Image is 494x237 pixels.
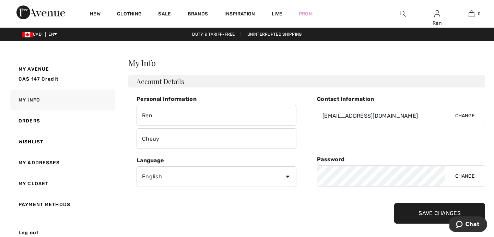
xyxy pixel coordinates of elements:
span: EN [48,32,57,37]
img: Canadian Dollar [22,32,33,37]
img: My Info [434,10,440,18]
span: Password [317,156,344,163]
h3: Account Details [128,75,485,87]
a: Prom [299,10,313,17]
input: Last name [137,128,296,149]
a: New [90,11,101,18]
a: Brands [188,11,208,18]
h5: Language [137,157,296,164]
img: search the website [400,10,406,18]
span: Inspiration [224,11,255,18]
button: Change [445,166,485,186]
a: Clothing [117,11,142,18]
a: Sign In [434,10,440,17]
a: My Info [9,90,115,110]
span: My Avenue [19,66,49,73]
h2: My Info [128,59,485,67]
a: Sale [158,11,171,18]
div: Ren [420,20,454,27]
span: 0 [478,11,481,17]
iframe: Opens a widget where you can chat to one of our agents [449,216,487,234]
span: CA$ 147 Credit [19,76,59,82]
a: Payment Methods [9,194,115,215]
h5: Personal Information [137,96,296,102]
button: Change [445,105,485,126]
a: Wishlist [9,131,115,152]
a: 0 [455,10,488,18]
a: My Closet [9,173,115,194]
img: 1ère Avenue [16,5,65,19]
h5: Contact Information [317,96,485,102]
input: Save Changes [394,203,485,224]
a: Live [272,10,282,17]
img: My Bag [469,10,474,18]
span: CAD [22,32,44,37]
input: First name [137,105,296,126]
a: My Addresses [9,152,115,173]
a: Orders [9,110,115,131]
